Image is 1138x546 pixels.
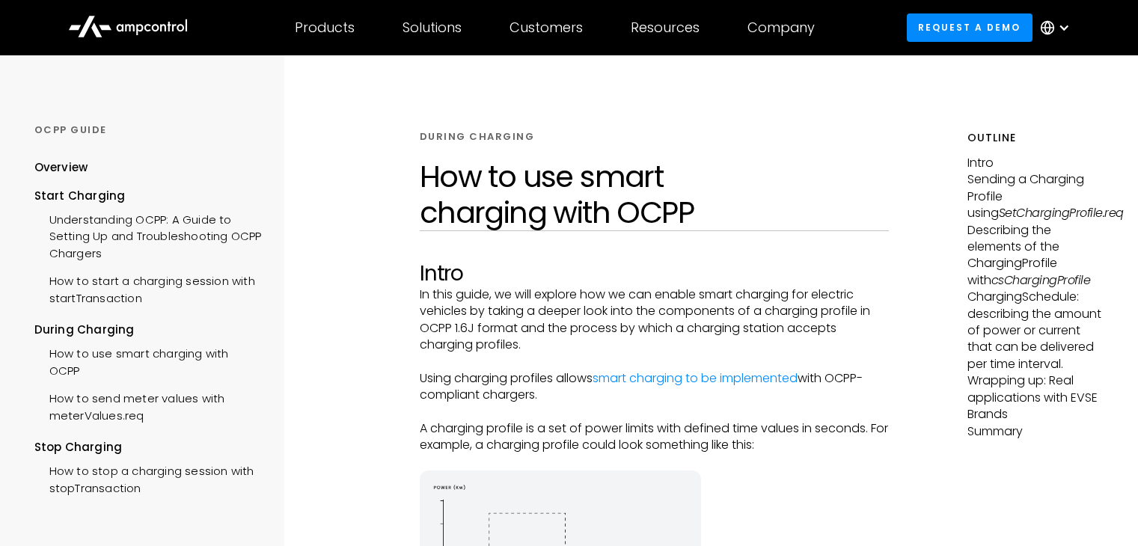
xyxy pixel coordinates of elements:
div: Start Charging [34,188,262,204]
div: Customers [510,19,583,36]
p: Summary [967,423,1104,440]
p: Describing the elements of the ChargingProfile with [967,222,1104,289]
p: A charging profile is a set of power limits with defined time values in seconds. For example, a c... [420,420,889,454]
div: DURING CHARGING [420,130,535,144]
a: Request a demo [907,13,1033,41]
a: How to start a charging session with startTransaction [34,266,262,310]
div: Solutions [403,19,462,36]
div: Resources [631,19,700,36]
p: In this guide, we will explore how we can enable smart charging for electric vehicles by taking a... [420,286,889,354]
a: How to stop a charging session with stopTransaction [34,455,262,500]
div: Products [295,19,355,36]
p: Sending a Charging Profile using [967,171,1104,221]
p: ‍ [420,454,889,470]
p: Using charging profiles allows with OCPP-compliant chargers. [420,370,889,404]
p: Wrapping up: Real applications with EVSE Brands [967,372,1104,423]
a: Overview [34,159,88,187]
a: How to send meter values with meterValues.req [34,383,262,428]
p: ChargingSchedule: describing the amount of power or current that can be delivered per time interval. [967,289,1104,372]
h2: Intro [420,261,889,286]
p: Intro [967,155,1104,171]
div: Overview [34,159,88,176]
a: smart charging to be implemented [593,369,798,387]
a: How to use smart charging with OCPP [34,338,262,383]
h5: Outline [967,130,1104,146]
a: Understanding OCPP: A Guide to Setting Up and Troubleshooting OCPP Chargers [34,204,262,266]
em: SetChargingProfile.req [999,204,1124,221]
p: ‍ [420,353,889,369]
div: OCPP GUIDE [34,123,262,137]
h1: How to use smart charging with OCPP [420,159,889,230]
div: Stop Charging [34,439,262,455]
p: ‍ [420,404,889,420]
em: csChargingProfile [991,272,1091,289]
div: Company [747,19,815,36]
div: During Charging [34,322,262,338]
